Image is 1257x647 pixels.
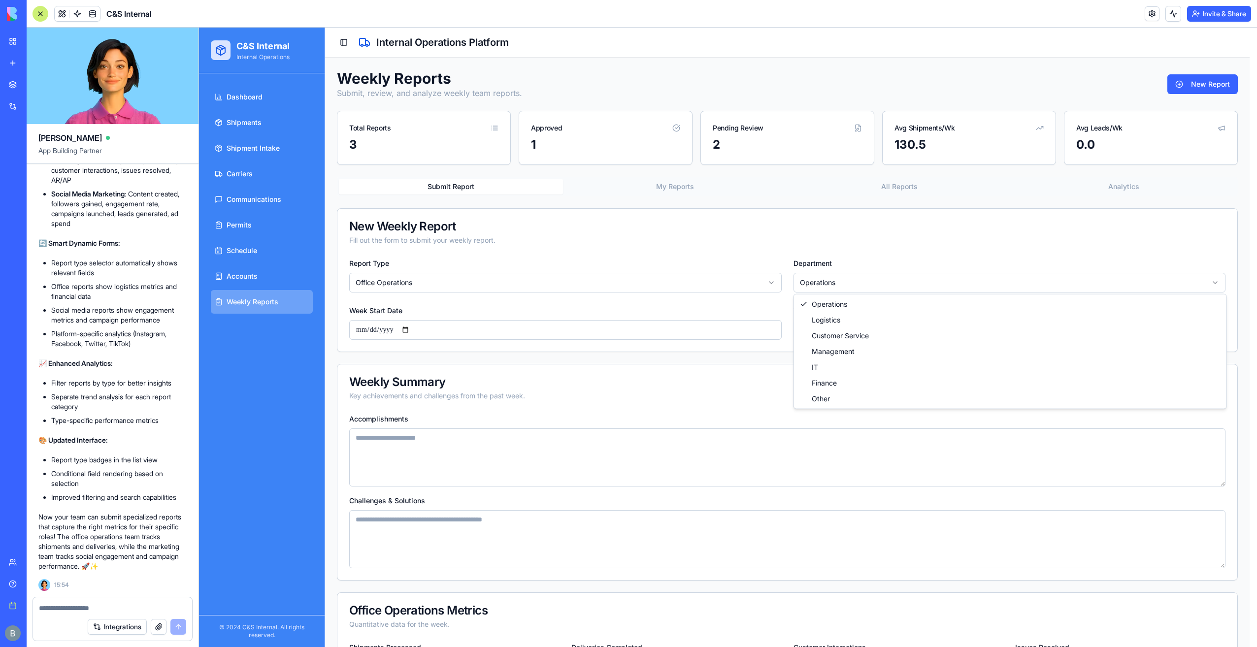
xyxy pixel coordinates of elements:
img: ACg8ocIug40qN1SCXJiinWdltW7QsPxROn8ZAVDlgOtPD8eQfXIZmw=s96-c [5,625,21,641]
img: logo [7,7,68,21]
span: [PERSON_NAME] [38,132,102,144]
span: Other [613,366,631,376]
li: Separate trend analysis for each report category [51,392,187,412]
strong: 📈 Enhanced Analytics: [38,359,113,367]
span: 15:54 [54,581,69,589]
p: Now your team can submit specialized reports that capture the right metrics for their specific ro... [38,512,187,571]
span: App Building Partner [38,146,187,163]
button: Integrations [88,619,147,635]
strong: 🔄 Smart Dynamic Forms: [38,239,120,247]
li: Filter reports by type for better insights [51,378,187,388]
li: Office reports show logistics metrics and financial data [51,282,187,301]
button: Invite & Share [1187,6,1251,22]
span: Logistics [613,288,641,297]
li: : Content created, followers gained, engagement rate, campaigns launched, leads generated, ad spend [51,189,187,228]
span: Finance [613,351,638,360]
span: Operations [613,272,648,282]
span: IT [613,335,619,345]
span: Customer Service [613,303,670,313]
span: C&S Internal [106,8,152,20]
strong: Social Media Marketing [51,190,125,198]
li: Report type badges in the list view [51,455,187,465]
li: Improved filtering and search capabilities [51,492,187,502]
li: : Shipments, deliveries, customer interactions, issues resolved, AR/AP [51,156,187,185]
li: Conditional field rendering based on selection [51,469,187,488]
span: Management [613,319,656,329]
li: Report type selector automatically shows relevant fields [51,258,187,278]
li: Type-specific performance metrics [51,416,187,425]
img: Ella_00000_wcx2te.png [38,579,50,591]
li: Social media reports show engagement metrics and campaign performance [51,305,187,325]
strong: 🎨 Updated Interface: [38,436,108,444]
li: Platform-specific analytics (Instagram, Facebook, Twitter, TikTok) [51,329,187,349]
